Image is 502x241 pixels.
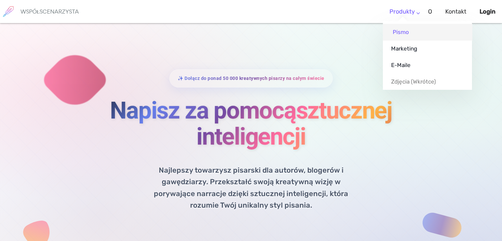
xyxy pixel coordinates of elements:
[391,45,417,52] font: Marketing
[383,57,472,73] a: E-maile
[154,166,348,210] font: Najlepszy towarzysz pisarski dla autorów, blogerów i gawędziarzy. Przekształć swoją kreatywną wiz...
[196,96,392,151] font: sztucznej inteligencji
[393,29,409,35] font: Pismo
[391,62,411,68] font: E-maile
[383,24,472,40] a: Pismo
[383,40,472,57] a: Marketing
[110,96,296,124] font: Napisz za pomocą
[178,76,324,81] font: ✨ Dołącz do ponad 50 000 kreatywnych pisarzy na całym świecie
